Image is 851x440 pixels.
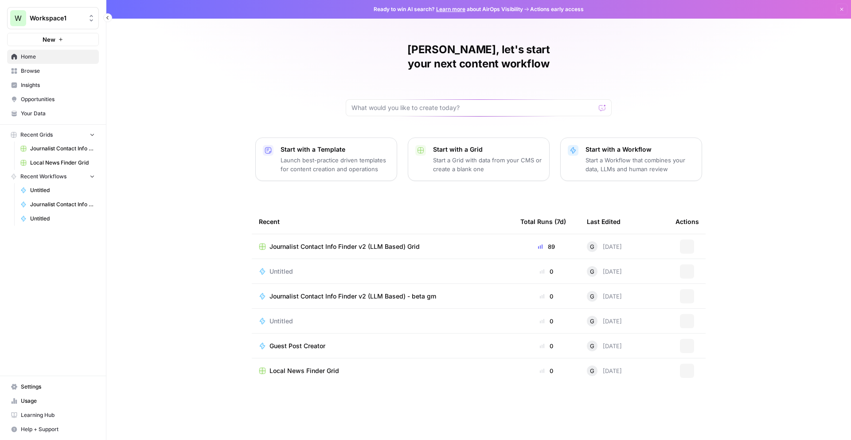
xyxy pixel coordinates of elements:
[16,183,99,197] a: Untitled
[269,342,325,350] span: Guest Post Creator
[15,13,22,24] span: W
[351,103,595,112] input: What would you like to create today?
[520,317,573,326] div: 0
[7,170,99,183] button: Recent Workflows
[587,209,621,234] div: Last Edited
[520,292,573,301] div: 0
[16,156,99,170] a: Local News Finder Grid
[269,317,293,326] span: Untitled
[590,242,594,251] span: G
[590,366,594,375] span: G
[259,366,506,375] a: Local News Finder Grid
[21,110,95,118] span: Your Data
[7,394,99,408] a: Usage
[520,366,573,375] div: 0
[346,43,612,71] h1: [PERSON_NAME], let's start your next content workflow
[7,422,99,436] button: Help + Support
[590,292,594,301] span: G
[520,242,573,251] div: 89
[7,92,99,106] a: Opportunities
[30,145,95,153] span: Journalist Contact Info Finder v2 (LLM Based) Grid
[259,292,506,301] a: Journalist Contact Info Finder v2 (LLM Based) - beta gm
[16,141,99,156] a: Journalist Contact Info Finder v2 (LLM Based) Grid
[30,14,83,23] span: Workspace1
[7,33,99,46] button: New
[21,95,95,103] span: Opportunities
[281,145,390,154] p: Start with a Template
[7,50,99,64] a: Home
[30,215,95,223] span: Untitled
[20,131,53,139] span: Recent Grids
[21,383,95,391] span: Settings
[16,212,99,226] a: Untitled
[7,380,99,394] a: Settings
[259,317,506,326] a: Untitled
[259,209,506,234] div: Recent
[30,186,95,194] span: Untitled
[269,292,436,301] span: Journalist Contact Info Finder v2 (LLM Based) - beta gm
[586,145,695,154] p: Start with a Workflow
[16,197,99,212] a: Journalist Contact Info Finder v2 (LLM Based) - beta gm
[520,342,573,350] div: 0
[259,267,506,276] a: Untitled
[259,342,506,350] a: Guest Post Creator
[590,342,594,350] span: G
[586,156,695,173] p: Start a Workflow that combines your data, LLMs and human review
[7,128,99,141] button: Recent Grids
[21,397,95,405] span: Usage
[21,67,95,75] span: Browse
[675,209,699,234] div: Actions
[587,316,622,326] div: [DATE]
[269,267,293,276] span: Untitled
[269,242,420,251] span: Journalist Contact Info Finder v2 (LLM Based) Grid
[587,266,622,277] div: [DATE]
[20,173,66,181] span: Recent Workflows
[21,53,95,61] span: Home
[590,267,594,276] span: G
[21,411,95,419] span: Learning Hub
[7,408,99,422] a: Learning Hub
[530,5,584,13] span: Actions early access
[408,137,550,181] button: Start with a GridStart a Grid with data from your CMS or create a blank one
[30,200,95,208] span: Journalist Contact Info Finder v2 (LLM Based) - beta gm
[7,7,99,29] button: Workspace: Workspace1
[520,267,573,276] div: 0
[587,241,622,252] div: [DATE]
[587,365,622,376] div: [DATE]
[374,5,523,13] span: Ready to win AI search? about AirOps Visibility
[21,425,95,433] span: Help + Support
[7,78,99,92] a: Insights
[433,145,542,154] p: Start with a Grid
[436,6,465,12] a: Learn more
[259,242,506,251] a: Journalist Contact Info Finder v2 (LLM Based) Grid
[7,106,99,121] a: Your Data
[560,137,702,181] button: Start with a WorkflowStart a Workflow that combines your data, LLMs and human review
[433,156,542,173] p: Start a Grid with data from your CMS or create a blank one
[587,341,622,351] div: [DATE]
[281,156,390,173] p: Launch best-practice driven templates for content creation and operations
[269,366,339,375] span: Local News Finder Grid
[520,209,566,234] div: Total Runs (7d)
[21,81,95,89] span: Insights
[587,291,622,302] div: [DATE]
[590,317,594,326] span: G
[30,159,95,167] span: Local News Finder Grid
[43,35,55,44] span: New
[7,64,99,78] a: Browse
[255,137,397,181] button: Start with a TemplateLaunch best-practice driven templates for content creation and operations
